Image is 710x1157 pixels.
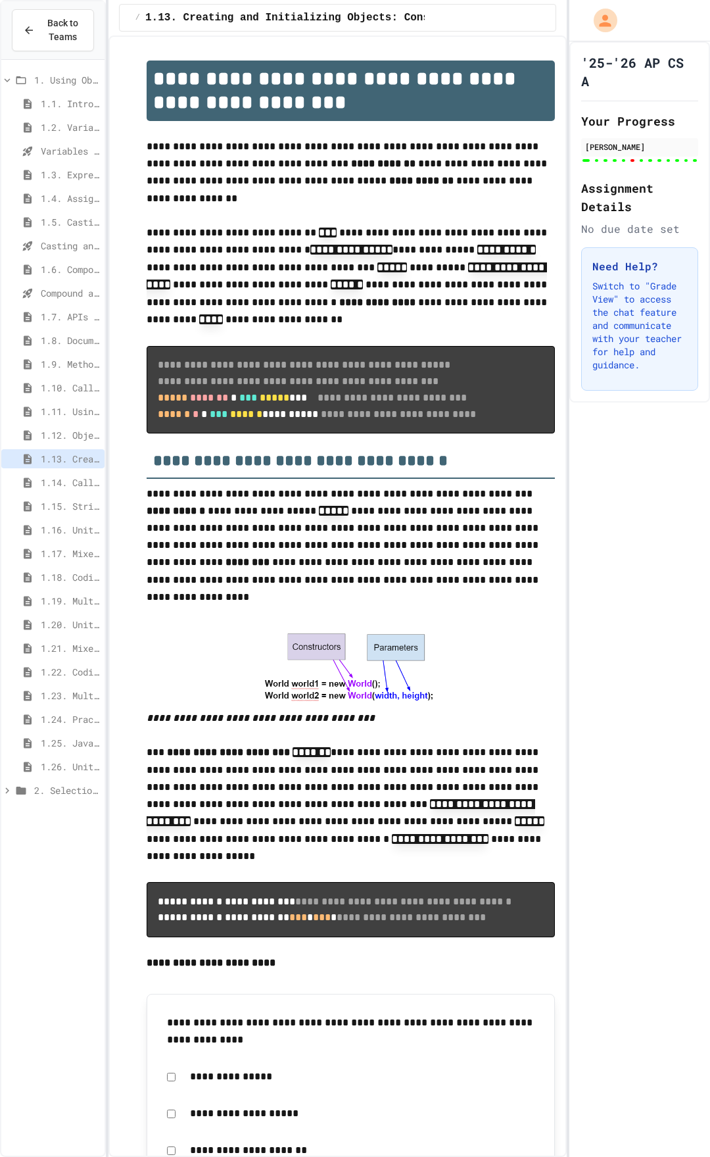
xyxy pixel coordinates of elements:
[41,428,99,442] span: 1.12. Objects - Instances of Classes
[43,16,83,44] span: Back to Teams
[655,1104,697,1144] iframe: chat widget
[41,310,99,324] span: 1.7. APIs and Libraries
[41,262,99,276] span: 1.6. Compound Assignment Operators
[41,712,99,726] span: 1.24. Practice Test for Objects (1.12-1.14)
[34,73,99,87] span: 1. Using Objects and Methods
[41,168,99,182] span: 1.3. Expressions and Output [New]
[41,381,99,395] span: 1.10. Calling Class Methods
[581,221,698,237] div: No due date set
[41,333,99,347] span: 1.8. Documentation with Comments and Preconditions
[41,547,99,560] span: 1.17. Mixed Up Code Practice 1.1-1.6
[41,286,99,300] span: Compound assignment operators - Quiz
[585,141,694,153] div: [PERSON_NAME]
[41,499,99,513] span: 1.15. Strings
[41,689,99,702] span: 1.23. Multiple Choice Exercises for Unit 1b (1.9-1.15)
[41,97,99,111] span: 1.1. Introduction to Algorithms, Programming, and Compilers
[601,1047,697,1103] iframe: chat widget
[145,10,480,26] span: 1.13. Creating and Initializing Objects: Constructors
[41,357,99,371] span: 1.9. Method Signatures
[41,144,99,158] span: Variables and Data Types - Quiz
[41,476,99,489] span: 1.14. Calling Instance Methods
[12,9,94,51] button: Back to Teams
[41,665,99,679] span: 1.22. Coding Practice 1b (1.7-1.15)
[41,452,99,466] span: 1.13. Creating and Initializing Objects: Constructors
[41,760,99,774] span: 1.26. Unit 1 Free Response Question (FRQ) Practice
[41,523,99,537] span: 1.16. Unit Summary 1a (1.1-1.6)
[41,641,99,655] span: 1.21. Mixed Up Code Practice 1b (1.7-1.15)
[41,239,99,253] span: Casting and Ranges of variables - Quiz
[580,5,621,36] div: My Account
[34,783,99,797] span: 2. Selection and Iteration
[41,736,99,750] span: 1.25. Java Swing GUIs (optional)
[592,258,687,274] h3: Need Help?
[581,179,698,216] h2: Assignment Details
[41,594,99,608] span: 1.19. Multiple Choice Exercises for Unit 1a (1.1-1.6)
[41,570,99,584] span: 1.18. Coding Practice 1a (1.1-1.6)
[41,215,99,229] span: 1.5. Casting and Ranges of Values
[581,112,698,130] h2: Your Progress
[41,120,99,134] span: 1.2. Variables and Data Types
[581,53,698,90] h1: '25-'26 AP CS A
[41,405,99,418] span: 1.11. Using the Math Class
[41,618,99,631] span: 1.20. Unit Summary 1b (1.7-1.15)
[41,191,99,205] span: 1.4. Assignment and Input
[592,280,687,372] p: Switch to "Grade View" to access the chat feature and communicate with your teacher for help and ...
[135,12,140,23] span: /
